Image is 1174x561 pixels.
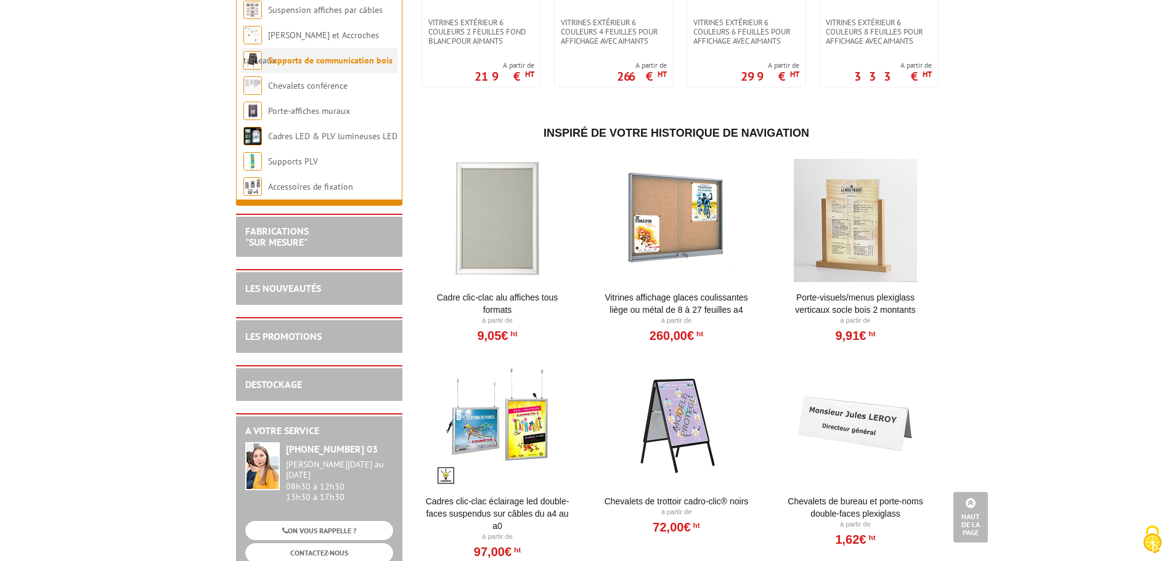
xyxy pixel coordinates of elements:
a: FABRICATIONS"Sur Mesure" [245,225,309,248]
span: Vitrines extérieur 6 couleurs 4 feuilles pour affichage avec aimants [561,18,667,46]
span: Vitrines extérieur 6 couleurs 8 feuilles pour affichage avec aimants [826,18,932,46]
a: LES NOUVEAUTÉS [245,282,321,294]
a: 9,91€HT [835,332,875,339]
p: À partir de [422,532,574,542]
a: Vitrines extérieur 6 couleurs 6 feuilles pour affichage avec aimants [687,18,805,46]
a: Vitrines extérieur 6 couleurs 8 feuilles pour affichage avec aimants [820,18,938,46]
img: Supports PLV [243,152,262,171]
a: Cadres LED & PLV lumineuses LED [268,131,397,142]
img: Suspension affiches par câbles [243,1,262,19]
a: Vitrines extérieur 6 couleurs 2 feuilles fond blanc pour aimants [422,18,540,46]
a: 260,00€HT [650,332,703,339]
a: DESTOCKAGE [245,378,302,390]
sup: HT [866,329,875,338]
span: A partir de [475,60,534,70]
p: À partir de [600,316,752,326]
div: 08h30 à 12h30 13h30 à 17h30 [286,459,393,502]
sup: HT [658,69,667,79]
sup: HT [694,329,703,338]
p: 333 € [854,73,932,80]
a: Vitrines extérieur 6 couleurs 4 feuilles pour affichage avec aimants [555,18,673,46]
a: ON VOUS RAPPELLE ? [245,521,393,540]
h2: A votre service [245,426,393,437]
p: À partir de [422,316,574,326]
a: Chevalets conférence [268,80,348,91]
sup: HT [508,329,517,338]
sup: HT [866,533,875,542]
a: 72,00€HT [653,523,699,531]
a: LES PROMOTIONS [245,330,322,342]
p: 266 € [617,73,667,80]
img: Cadres LED & PLV lumineuses LED [243,127,262,145]
sup: HT [790,69,799,79]
a: 97,00€HT [474,548,521,555]
p: 219 € [475,73,534,80]
a: 1,62€HT [835,536,875,543]
span: Vitrines extérieur 6 couleurs 6 feuilles pour affichage avec aimants [693,18,799,46]
span: A partir de [617,60,667,70]
button: Cookies (fenêtre modale) [1131,519,1174,561]
a: Cadre Clic-Clac Alu affiches tous formats [422,291,574,316]
img: widget-service.jpg [245,442,280,490]
sup: HT [923,69,932,79]
p: 299 € [741,73,799,80]
img: Accessoires de fixation [243,177,262,196]
p: À partir de [600,507,752,517]
a: [PERSON_NAME] et Accroches tableaux [243,30,379,66]
a: Supports PLV [268,156,318,167]
span: A partir de [854,60,932,70]
img: Cimaises et Accroches tableaux [243,26,262,44]
a: Chevalets de bureau et porte-noms double-faces plexiglass [780,495,932,520]
img: Porte-affiches muraux [243,102,262,120]
sup: HT [512,546,521,554]
div: [PERSON_NAME][DATE] au [DATE] [286,459,393,480]
sup: HT [691,521,700,530]
p: À partir de [780,520,932,530]
a: Haut de la page [953,492,988,543]
a: 9,05€HT [477,332,517,339]
a: Porte-affiches muraux [268,105,350,116]
img: Cookies (fenêtre modale) [1137,524,1168,555]
a: Cadres clic-clac éclairage LED double-faces suspendus sur câbles du A4 au A0 [422,495,574,532]
span: A partir de [741,60,799,70]
a: Chevalets de trottoir Cadro-Clic® Noirs [600,495,752,507]
a: Porte-Visuels/Menus Plexiglass Verticaux Socle Bois 2 Montants [780,291,932,316]
img: Chevalets conférence [243,76,262,95]
sup: HT [525,69,534,79]
p: À partir de [780,316,932,326]
span: Inspiré de votre historique de navigation [544,127,809,139]
a: Suspension affiches par câbles [268,4,383,15]
strong: [PHONE_NUMBER] 03 [286,443,378,455]
a: Supports de communication bois [268,55,393,66]
a: Vitrines affichage glaces coulissantes liège ou métal de 8 à 27 feuilles A4 [600,291,752,316]
a: Accessoires de fixation [268,181,353,192]
span: Vitrines extérieur 6 couleurs 2 feuilles fond blanc pour aimants [428,18,534,46]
